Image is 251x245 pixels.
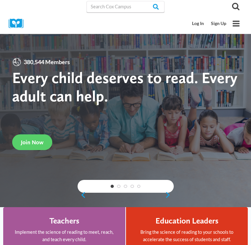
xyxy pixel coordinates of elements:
nav: Secondary Mobile Navigation [189,18,230,30]
h4: Teachers [49,216,79,225]
p: Implement the science of reading to meet, reach, and teach every child. [12,228,117,243]
input: Search Cox Campus [87,1,165,13]
button: Open menu [230,17,242,30]
div: content slider buttons [78,189,174,201]
a: next [165,191,174,199]
a: Join Now [12,134,52,150]
a: 3 [124,185,127,188]
h4: Education Leaders [155,216,218,225]
span: 380,544 Members [21,57,72,67]
a: Log In [189,18,208,30]
a: 5 [137,185,141,188]
a: 4 [130,185,134,188]
strong: Every child deserves to read. Every adult can help. [12,68,238,105]
img: Cox Campus [9,19,28,29]
p: Bring the science of reading to your schools to accelerate the success of students and staff. [135,228,239,243]
a: 2 [117,185,121,188]
a: 1 [111,185,114,188]
a: previous [78,191,86,199]
span: Join Now [21,139,44,146]
a: Sign Up [207,18,230,30]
